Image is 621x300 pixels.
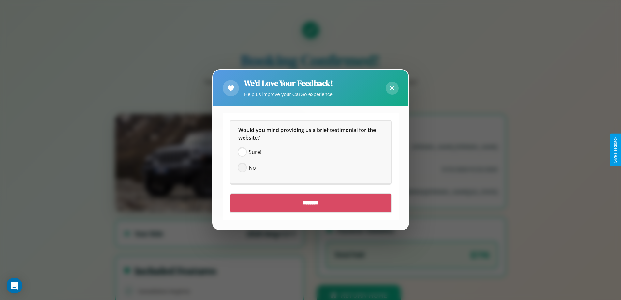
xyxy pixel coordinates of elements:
h2: We'd Love Your Feedback! [244,78,333,88]
span: Sure! [249,149,261,156]
p: Help us improve your CarGo experience [244,90,333,99]
div: Open Intercom Messenger [7,278,22,293]
span: Would you mind providing us a brief testimonial for the website? [238,127,377,142]
span: No [249,164,256,172]
div: Give Feedback [613,137,618,163]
